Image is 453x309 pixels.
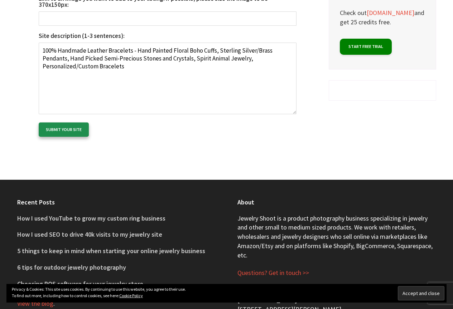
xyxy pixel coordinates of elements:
[17,280,143,288] a: Choosing POS software for your jewelry store
[237,214,436,260] p: Jewelry Shoot is a product photography business specializing in jewelry and other small to medium...
[17,263,126,271] a: 6 tips for outdoor jewelry photography
[17,299,53,308] a: View the blog
[340,39,392,55] a: Start free trial
[17,230,162,238] a: How I used SEO to drive 40k visits to my jewelry site
[17,198,216,207] h4: Recent Posts
[398,286,444,300] input: Accept and close
[39,11,297,26] input: Link to an image you want to add to your listing. If possible, please size the image to be 370x15...
[367,9,414,17] a: [DOMAIN_NAME]
[6,284,447,303] div: Privacy & Cookies: This site uses cookies. By continuing to use this website, you agree to their ...
[237,269,309,277] a: Questions? Get in touch >>
[39,122,89,137] input: Submit your site
[340,8,425,26] p: Check out and get 25 credits free.
[17,214,165,222] a: How I used YouTube to grow my custom ring business
[17,299,216,308] p: .
[39,32,125,40] b: Site description (1-3 sentences):
[119,293,143,298] a: Cookie Policy
[17,247,205,255] a: 5 things to keep in mind when starting your online jewelry business
[39,43,297,114] textarea: Site description (1-3 sentences):
[237,198,436,207] h4: About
